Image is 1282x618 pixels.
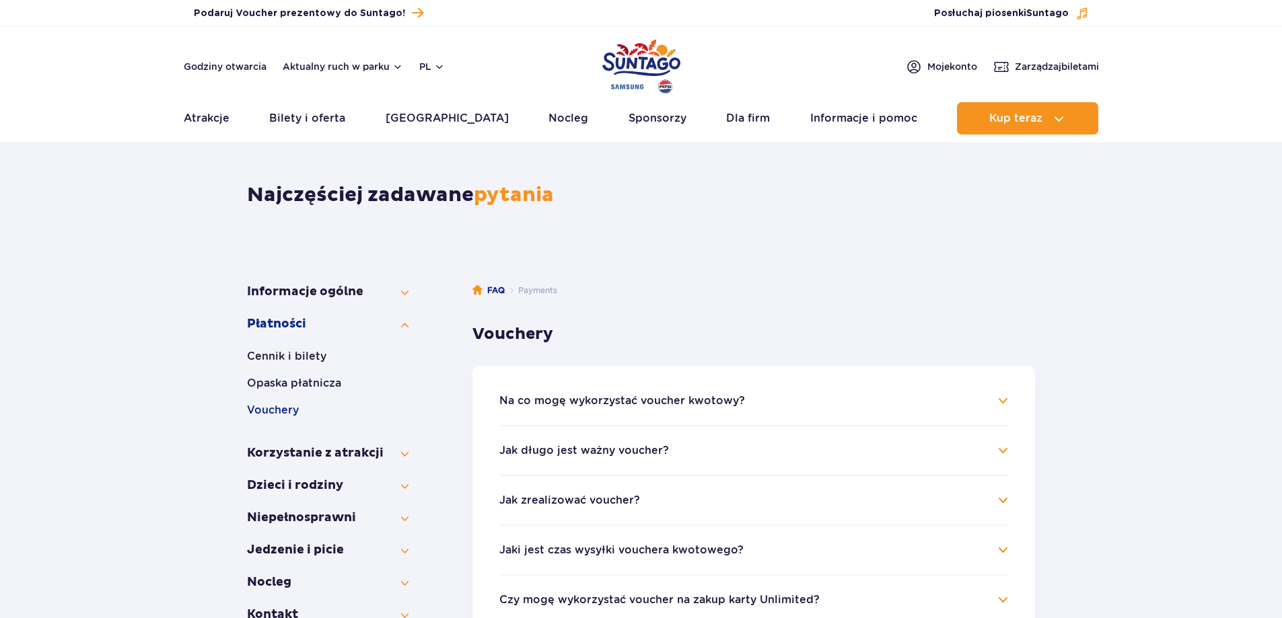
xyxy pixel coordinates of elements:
button: Korzystanie z atrakcji [247,445,408,461]
a: Atrakcje [184,102,229,134]
a: [GEOGRAPHIC_DATA] [386,102,509,134]
span: Posłuchaj piosenki [934,7,1069,20]
a: Mojekonto [906,59,977,75]
button: Aktualny ruch w parku [283,61,403,72]
a: Bilety i oferta [269,102,345,134]
button: Vouchery [247,402,408,418]
a: Informacje i pomoc [810,102,917,134]
button: Jak zrealizować voucher? [499,494,640,506]
button: Informacje ogólne [247,284,408,300]
span: Kup teraz [989,112,1042,124]
button: Cennik i bilety [247,348,408,364]
a: Godziny otwarcia [184,60,266,73]
span: Podaruj Voucher prezentowy do Suntago! [194,7,405,20]
span: pytania [474,182,554,207]
button: Płatności [247,316,408,332]
span: Zarządzaj biletami [1015,60,1099,73]
button: Posłuchaj piosenkiSuntago [934,7,1089,20]
h1: Najczęściej zadawane [247,183,1035,207]
h3: Vouchery [472,324,1035,344]
a: FAQ [472,284,505,297]
a: Dla firm [726,102,770,134]
span: Moje konto [927,60,977,73]
a: Park of Poland [602,34,680,95]
button: Jedzenie i picie [247,542,408,558]
li: Payments [505,284,557,297]
button: Czy mogę wykorzystać voucher na zakup karty Unlimited? [499,594,820,606]
button: Nocleg [247,574,408,590]
button: Jaki jest czas wysyłki vouchera kwotowego? [499,544,744,556]
a: Sponsorzy [629,102,686,134]
span: Suntago [1026,9,1069,18]
button: pl [419,60,445,73]
button: Dzieci i rodziny [247,477,408,494]
a: Podaruj Voucher prezentowy do Suntago! [194,4,423,22]
button: Opaska płatnicza [247,375,408,391]
button: Na co mogę wykorzystać voucher kwotowy? [499,395,745,407]
button: Kup teraz [957,102,1098,134]
button: Jak długo jest ważny voucher? [499,445,669,457]
a: Nocleg [548,102,588,134]
button: Niepełno­sprawni [247,510,408,526]
a: Zarządzajbiletami [993,59,1099,75]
